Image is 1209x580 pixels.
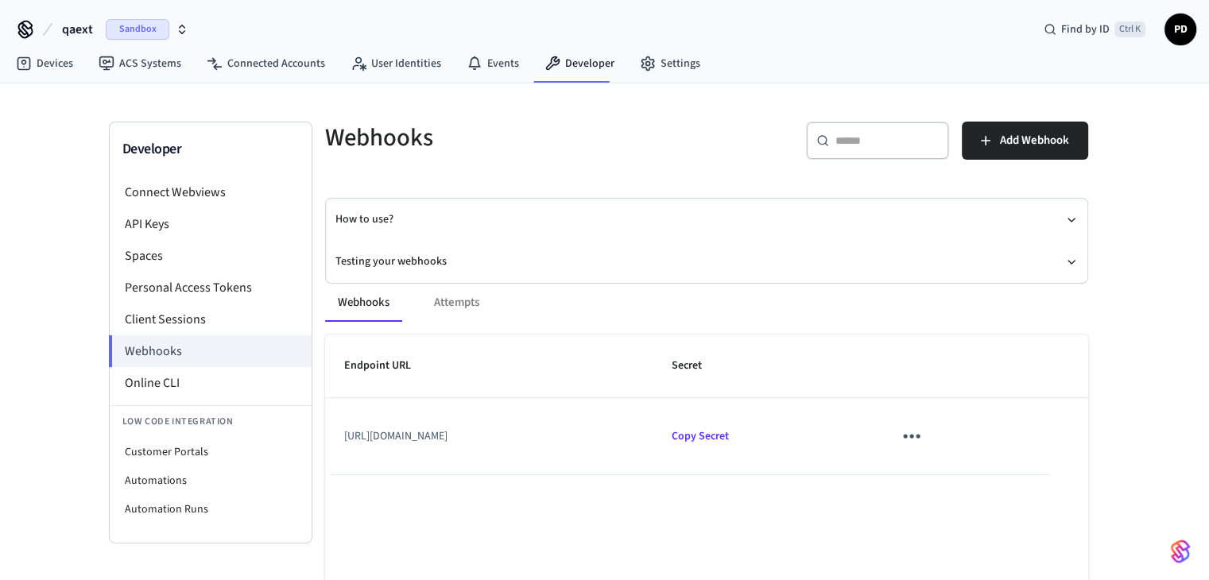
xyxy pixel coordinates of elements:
[344,354,432,378] span: Endpoint URL
[110,240,312,272] li: Spaces
[110,495,312,524] li: Automation Runs
[627,49,713,78] a: Settings
[122,138,299,160] h3: Developer
[335,199,1078,241] button: How to use?
[325,284,1088,322] div: ant example
[110,176,312,208] li: Connect Webviews
[1114,21,1145,37] span: Ctrl K
[110,405,312,438] li: Low Code Integration
[1171,539,1190,564] img: SeamLogoGradient.69752ec5.svg
[1164,14,1196,45] button: PD
[338,49,454,78] a: User Identities
[86,49,194,78] a: ACS Systems
[672,428,729,444] span: Copied!
[194,49,338,78] a: Connected Accounts
[1031,15,1158,44] div: Find by IDCtrl K
[325,334,1088,475] table: sticky table
[335,241,1078,283] button: Testing your webhooks
[110,208,312,240] li: API Keys
[1166,15,1195,44] span: PD
[62,20,93,39] span: qaext
[962,122,1088,160] button: Add Webhook
[1000,130,1069,151] span: Add Webhook
[110,367,312,399] li: Online CLI
[110,466,312,495] li: Automations
[110,272,312,304] li: Personal Access Tokens
[106,19,169,40] span: Sandbox
[110,438,312,466] li: Customer Portals
[3,49,86,78] a: Devices
[109,335,312,367] li: Webhooks
[325,398,653,474] td: [URL][DOMAIN_NAME]
[1061,21,1110,37] span: Find by ID
[325,122,697,154] h5: Webhooks
[454,49,532,78] a: Events
[110,304,312,335] li: Client Sessions
[532,49,627,78] a: Developer
[672,354,723,378] span: Secret
[325,284,402,322] button: Webhooks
